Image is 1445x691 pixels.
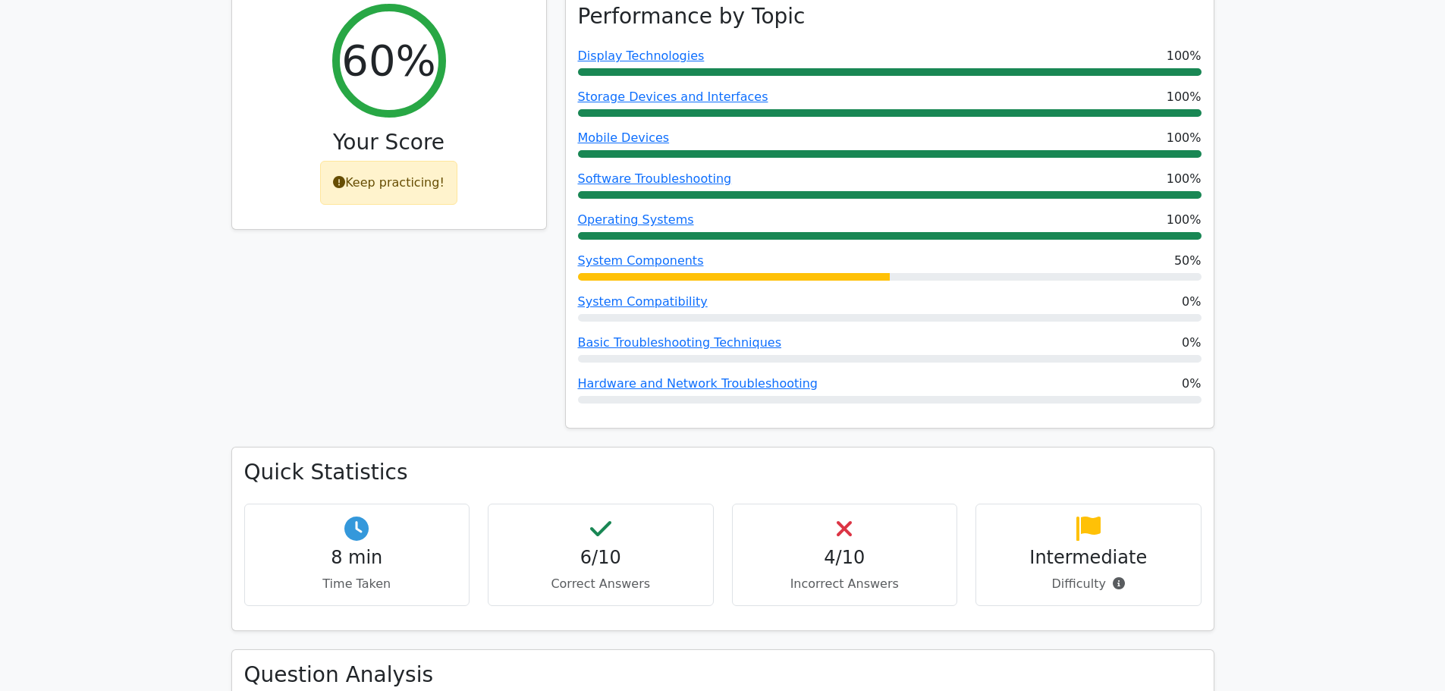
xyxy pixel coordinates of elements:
[578,212,694,227] a: Operating Systems
[745,575,945,593] p: Incorrect Answers
[988,575,1189,593] p: Difficulty
[1167,170,1202,188] span: 100%
[501,547,701,569] h4: 6/10
[745,547,945,569] h4: 4/10
[578,49,705,63] a: Display Technologies
[578,90,768,104] a: Storage Devices and Interfaces
[341,35,435,86] h2: 60%
[244,460,1202,485] h3: Quick Statistics
[1182,293,1201,311] span: 0%
[1167,47,1202,65] span: 100%
[578,4,806,30] h3: Performance by Topic
[1167,88,1202,106] span: 100%
[578,335,782,350] a: Basic Troubleshooting Techniques
[578,376,818,391] a: Hardware and Network Troubleshooting
[1167,211,1202,229] span: 100%
[578,253,704,268] a: System Components
[988,547,1189,569] h4: Intermediate
[1182,375,1201,393] span: 0%
[244,130,534,155] h3: Your Score
[1182,334,1201,352] span: 0%
[320,161,457,205] div: Keep practicing!
[257,547,457,569] h4: 8 min
[244,662,1202,688] h3: Question Analysis
[578,294,708,309] a: System Compatibility
[1167,129,1202,147] span: 100%
[501,575,701,593] p: Correct Answers
[1174,252,1202,270] span: 50%
[257,575,457,593] p: Time Taken
[578,171,732,186] a: Software Troubleshooting
[578,130,670,145] a: Mobile Devices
